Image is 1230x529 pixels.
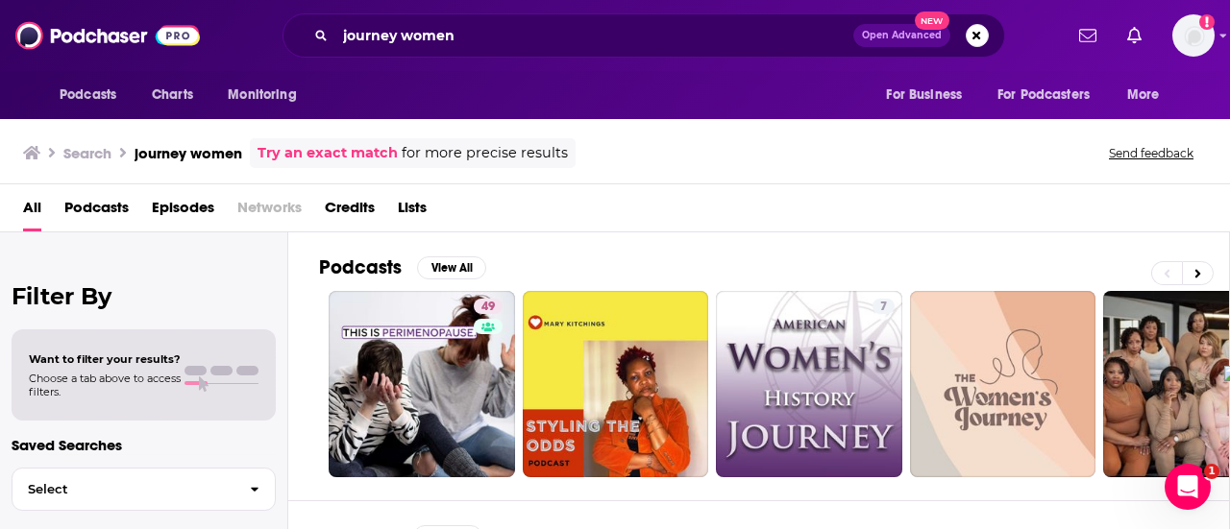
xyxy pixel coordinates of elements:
button: Show profile menu [1172,14,1215,57]
span: For Business [886,82,962,108]
a: Podcasts [64,192,129,231]
span: Select [12,483,234,495]
h2: Podcasts [319,255,402,279]
span: Podcasts [60,82,116,108]
a: 7 [716,291,902,477]
span: More [1127,82,1160,108]
span: For Podcasters [997,82,1090,108]
span: New [915,12,949,30]
button: Send feedback [1103,145,1199,161]
h3: Search [63,144,111,162]
img: User Profile [1172,14,1215,57]
span: Open Advanced [862,31,942,40]
span: 1 [1204,464,1219,479]
iframe: Intercom live chat [1165,464,1211,510]
button: Open AdvancedNew [853,24,950,47]
a: PodcastsView All [319,255,486,279]
span: Charts [152,82,193,108]
input: Search podcasts, credits, & more... [335,20,853,51]
button: open menu [985,77,1118,113]
span: Logged in as amandawoods [1172,14,1215,57]
button: open menu [46,77,141,113]
span: Monitoring [228,82,296,108]
div: Search podcasts, credits, & more... [283,13,1005,58]
h2: Filter By [12,282,276,310]
img: Podchaser - Follow, Share and Rate Podcasts [15,17,200,54]
button: Select [12,468,276,511]
a: 7 [873,299,895,314]
button: open menu [873,77,986,113]
a: Show notifications dropdown [1119,19,1149,52]
a: 49 [329,291,515,477]
span: Networks [237,192,302,231]
svg: Add a profile image [1199,14,1215,30]
span: Want to filter your results? [29,352,181,366]
a: 49 [474,299,503,314]
span: 49 [481,298,495,317]
a: Try an exact match [258,142,398,164]
button: open menu [214,77,321,113]
a: Lists [398,192,427,231]
a: Credits [325,192,375,231]
a: Episodes [152,192,214,231]
button: open menu [1114,77,1184,113]
a: Charts [139,77,205,113]
button: View All [417,256,486,279]
p: Saved Searches [12,436,276,454]
a: All [23,192,41,231]
h3: journey women [135,144,242,162]
span: for more precise results [402,142,568,164]
a: Show notifications dropdown [1071,19,1104,52]
span: 7 [880,298,887,317]
span: Choose a tab above to access filters. [29,372,181,398]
